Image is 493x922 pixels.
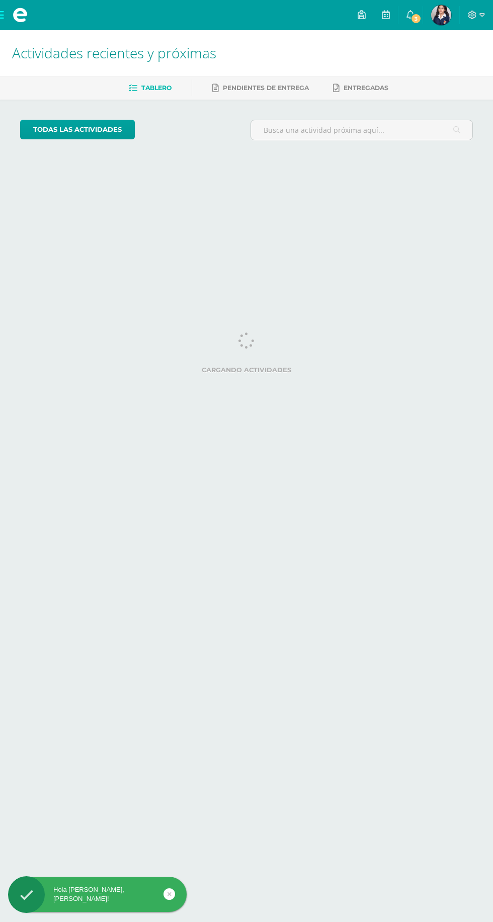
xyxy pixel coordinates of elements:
div: Hola [PERSON_NAME], [PERSON_NAME]! [8,885,187,903]
input: Busca una actividad próxima aquí... [251,120,472,140]
span: 3 [410,13,422,24]
span: Actividades recientes y próximas [12,43,216,62]
span: Entregadas [344,84,388,92]
a: Pendientes de entrega [212,80,309,96]
span: Tablero [141,84,172,92]
a: Tablero [129,80,172,96]
img: 719d6acfa2949b42f33deb0e2ee53ec7.png [431,5,451,25]
a: todas las Actividades [20,120,135,139]
label: Cargando actividades [20,366,473,374]
a: Entregadas [333,80,388,96]
span: Pendientes de entrega [223,84,309,92]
